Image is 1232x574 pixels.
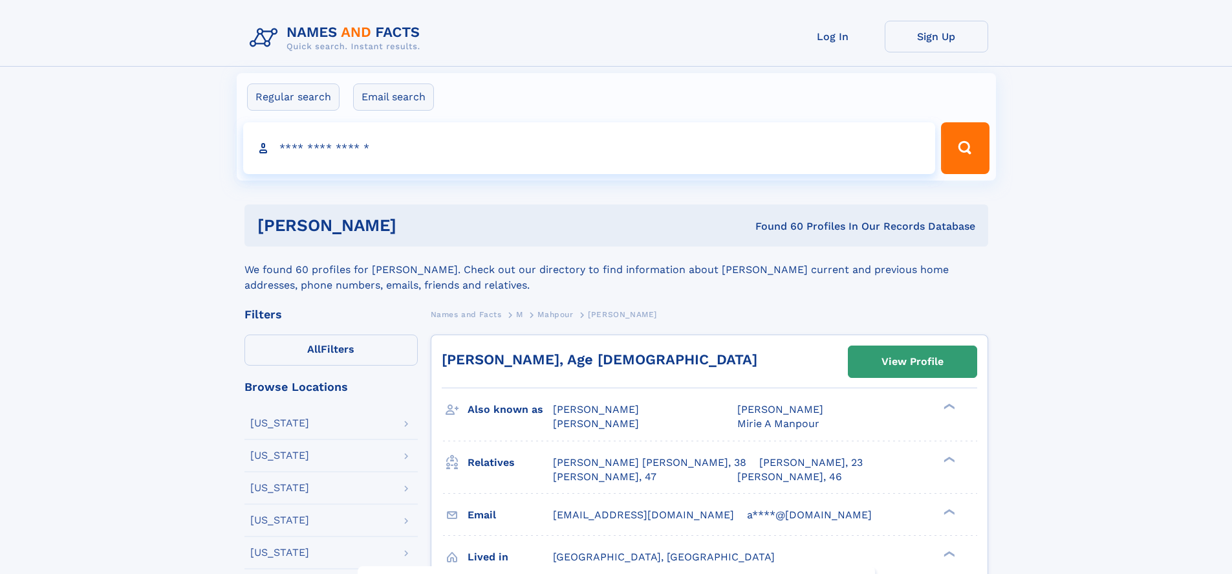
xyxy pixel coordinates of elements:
[516,306,523,322] a: M
[881,347,944,377] div: View Profile
[737,470,842,484] a: [PERSON_NAME], 46
[244,381,418,393] div: Browse Locations
[941,122,989,174] button: Search Button
[442,351,757,368] a: [PERSON_NAME], Age [DEMOGRAPHIC_DATA]
[553,403,639,415] span: [PERSON_NAME]
[307,343,321,355] span: All
[243,122,936,174] input: search input
[244,335,418,366] label: Filters
[940,455,956,463] div: ❯
[553,470,656,484] a: [PERSON_NAME], 47
[759,456,863,470] a: [PERSON_NAME], 23
[588,310,657,319] span: [PERSON_NAME]
[553,417,639,430] span: [PERSON_NAME]
[250,515,309,525] div: [US_STATE]
[250,418,309,428] div: [US_STATE]
[244,247,988,293] div: We found 60 profiles for [PERSON_NAME]. Check out our directory to find information about [PERSON...
[553,456,746,470] a: [PERSON_NAME] [PERSON_NAME], 38
[940,549,956,558] div: ❯
[250,483,309,493] div: [US_STATE]
[848,346,977,377] a: View Profile
[737,417,819,430] span: Mirie A Manpour
[940,507,956,516] div: ❯
[576,219,975,234] div: Found 60 Profiles In Our Records Database
[250,450,309,461] div: [US_STATE]
[468,452,553,474] h3: Relatives
[516,310,523,319] span: M
[737,403,823,415] span: [PERSON_NAME]
[353,83,434,111] label: Email search
[553,551,775,563] span: [GEOGRAPHIC_DATA], [GEOGRAPHIC_DATA]
[468,504,553,526] h3: Email
[257,217,576,234] h1: [PERSON_NAME]
[940,403,956,411] div: ❯
[468,546,553,568] h3: Lived in
[537,306,573,322] a: Mahpour
[468,399,553,421] h3: Also known as
[781,21,885,52] a: Log In
[431,306,502,322] a: Names and Facts
[250,547,309,558] div: [US_STATE]
[244,21,431,56] img: Logo Names and Facts
[247,83,340,111] label: Regular search
[553,509,734,521] span: [EMAIL_ADDRESS][DOMAIN_NAME]
[537,310,573,319] span: Mahpour
[244,309,418,320] div: Filters
[885,21,988,52] a: Sign Up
